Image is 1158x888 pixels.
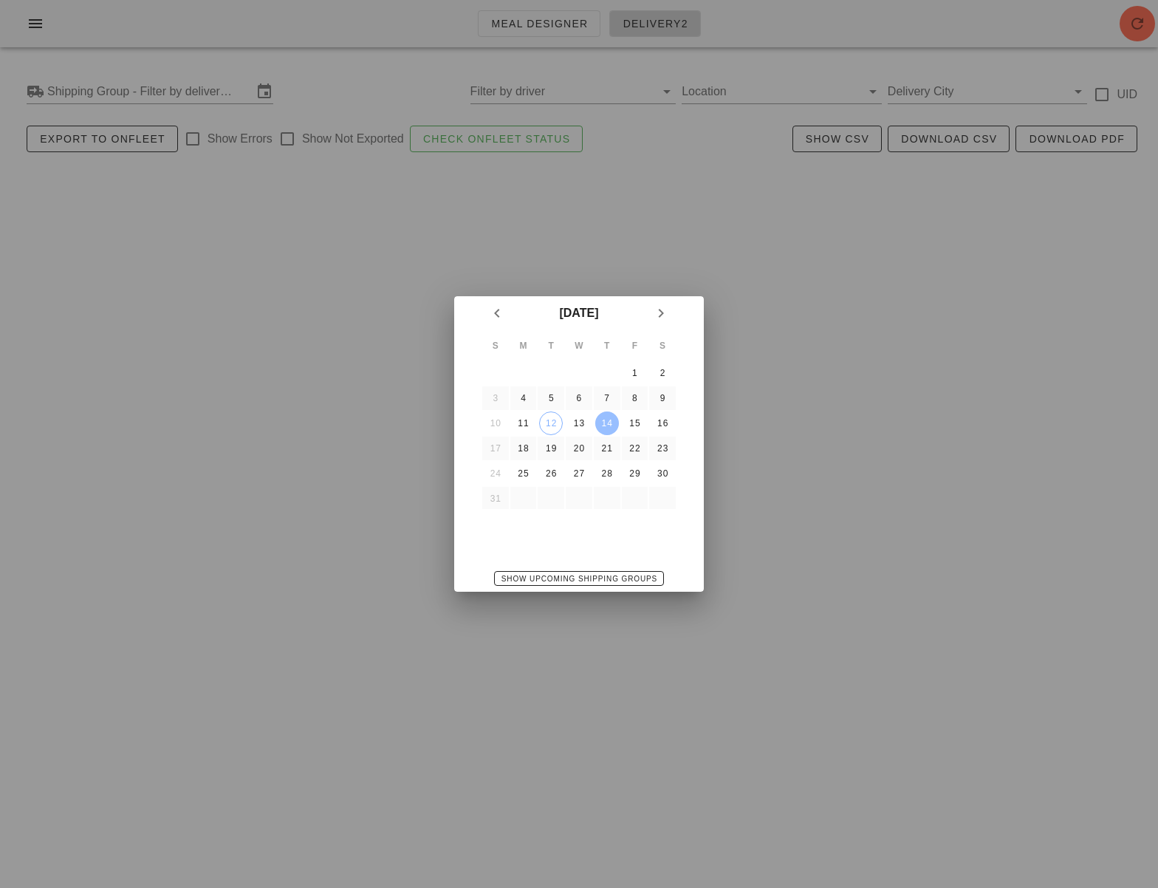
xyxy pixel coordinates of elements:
th: M [510,332,537,360]
button: 27 [567,462,591,485]
div: 2 [651,368,674,378]
div: 30 [651,468,674,479]
button: 19 [539,437,563,460]
div: 5 [539,393,563,403]
button: [DATE] [553,299,604,327]
div: 18 [512,443,535,454]
div: 25 [512,468,535,479]
button: 7 [595,386,619,410]
button: Next month [648,300,674,327]
button: 6 [567,386,591,410]
button: 20 [567,437,591,460]
th: F [622,332,648,360]
div: 9 [651,393,674,403]
div: 4 [512,393,535,403]
div: 12 [540,418,562,428]
th: S [649,332,676,360]
div: 14 [595,418,619,428]
button: 23 [651,437,674,460]
button: 15 [623,411,646,435]
button: 5 [539,386,563,410]
div: 29 [623,468,646,479]
button: 16 [651,411,674,435]
button: 14 [595,411,619,435]
button: 13 [567,411,591,435]
th: T [538,332,564,360]
div: 6 [567,393,591,403]
button: 1 [623,361,646,385]
button: 29 [623,462,646,485]
button: 18 [512,437,535,460]
div: 15 [623,418,646,428]
button: 26 [539,462,563,485]
button: 30 [651,462,674,485]
button: 25 [512,462,535,485]
div: 1 [623,368,646,378]
button: 22 [623,437,646,460]
th: T [594,332,620,360]
button: 21 [595,437,619,460]
button: 4 [512,386,535,410]
div: 11 [512,418,535,428]
div: 28 [595,468,619,479]
button: 9 [651,386,674,410]
div: 21 [595,443,619,454]
span: Show Upcoming Shipping Groups [501,575,657,583]
div: 8 [623,393,646,403]
button: 2 [651,361,674,385]
th: W [566,332,592,360]
div: 27 [567,468,591,479]
div: 7 [595,393,619,403]
button: 8 [623,386,646,410]
button: Previous month [484,300,510,327]
div: 19 [539,443,563,454]
button: 12 [539,411,563,435]
button: 11 [512,411,535,435]
div: 26 [539,468,563,479]
div: 16 [651,418,674,428]
th: S [482,332,509,360]
button: Show Upcoming Shipping Groups [494,571,664,586]
div: 22 [623,443,646,454]
div: 20 [567,443,591,454]
div: 13 [567,418,591,428]
button: 28 [595,462,619,485]
div: 23 [651,443,674,454]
